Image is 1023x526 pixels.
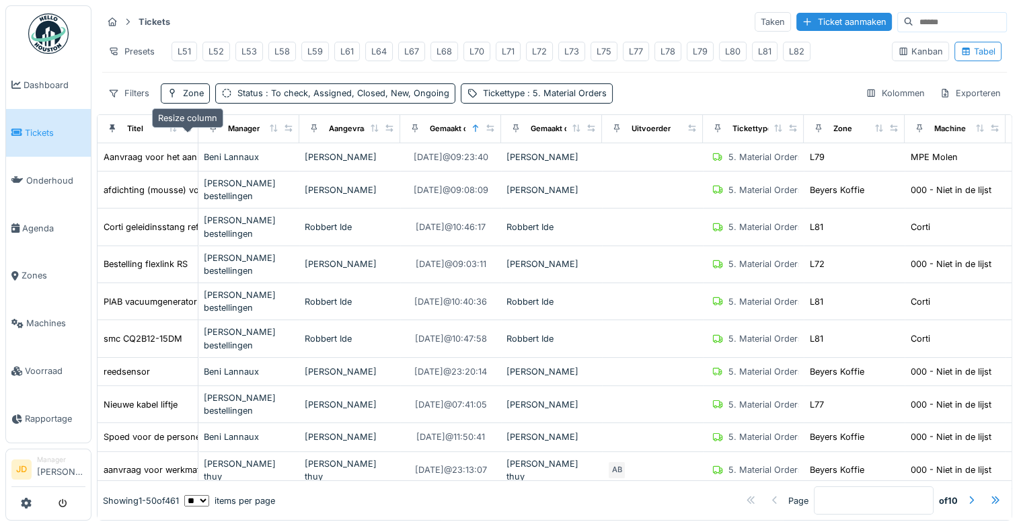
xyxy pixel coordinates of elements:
span: Zones [22,269,85,282]
div: 000 - Niet in de lijst [911,184,991,196]
div: Robbert Ide [506,332,597,345]
div: [PERSON_NAME] thuy [204,457,294,483]
div: L77 [629,45,643,58]
div: L75 [597,45,611,58]
div: L81 [810,295,823,308]
div: Robbert Ide [305,221,395,233]
div: L58 [274,45,290,58]
span: Rapportage [25,412,85,425]
div: [PERSON_NAME] [305,151,395,163]
div: Tickettype [732,123,772,135]
div: Zone [183,87,204,100]
div: PIAB vacuumgenerator cartridge mini [104,295,256,308]
div: Ticket aanmaken [796,13,892,31]
div: Bestelling flexlink RS [104,258,188,270]
div: L61 [340,45,354,58]
div: L68 [437,45,452,58]
div: 5. Material Orders [728,221,802,233]
div: Nieuwe kabel liftje [104,398,178,411]
a: JD Manager[PERSON_NAME] [11,455,85,487]
div: [DATE] @ 23:13:07 [415,463,487,476]
div: L64 [371,45,387,58]
div: Machine [934,123,966,135]
div: [DATE] @ 09:23:40 [414,151,488,163]
div: Page [788,494,808,507]
div: [PERSON_NAME] [305,258,395,270]
div: Kanban [898,45,943,58]
div: L51 [178,45,191,58]
span: Tickets [25,126,85,139]
a: Onderhoud [6,157,91,204]
div: Filters [102,83,155,103]
div: [PERSON_NAME] bestellingen [204,177,294,202]
div: Beni Lannaux [204,430,294,443]
div: [PERSON_NAME] [305,430,395,443]
div: L52 [209,45,224,58]
div: Manager [37,455,85,465]
div: Beyers Koffie [810,365,864,378]
span: Agenda [22,222,85,235]
div: Beyers Koffie [810,184,864,196]
div: Robbert Ide [305,295,395,308]
div: Aanvraag voor het aanmaken van PO naar MPE in [GEOGRAPHIC_DATA]. Opstarten nieuwe MPE molen ( lij... [104,151,685,163]
div: Presets [102,42,161,61]
div: 000 - Niet in de lijst [911,398,991,411]
div: [DATE] @ 10:40:36 [414,295,487,308]
div: L80 [725,45,741,58]
div: items per page [184,494,275,507]
div: [PERSON_NAME] [506,430,597,443]
div: [PERSON_NAME] [305,398,395,411]
div: [DATE] @ 23:20:14 [414,365,487,378]
li: [PERSON_NAME] [37,455,85,484]
div: [PERSON_NAME] [506,258,597,270]
div: [PERSON_NAME] [305,184,395,196]
div: 000 - Niet in de lijst [911,258,991,270]
div: 5. Material Orders [728,430,802,443]
li: JD [11,459,32,480]
div: [PERSON_NAME] [506,398,597,411]
div: 000 - Niet in de lijst [911,463,991,476]
span: Onderhoud [26,174,85,187]
div: [PERSON_NAME] thuy [305,457,395,483]
span: : 5. Material Orders [525,88,607,98]
div: [PERSON_NAME] bestellingen [204,214,294,239]
strong: of 10 [939,494,958,507]
div: [DATE] @ 07:41:05 [415,398,487,411]
div: [PERSON_NAME] bestellingen [204,252,294,277]
div: aanvraag voor werkmaterialen [104,463,227,476]
div: Corti [911,332,930,345]
div: [DATE] @ 10:46:17 [416,221,486,233]
div: Zone [833,123,852,135]
div: 000 - Niet in de lijst [911,365,991,378]
div: L72 [532,45,547,58]
div: 5. Material Orders [728,295,802,308]
div: [PERSON_NAME] bestellingen [204,289,294,314]
div: [PERSON_NAME] [305,365,395,378]
div: Aangevraagd door [329,123,396,135]
img: Badge_color-CXgf-gQk.svg [28,13,69,54]
div: Kolommen [860,83,931,103]
div: 5. Material Orders [728,365,802,378]
div: 5. Material Orders [728,398,802,411]
div: Tickettype [483,87,607,100]
div: Gemaakt op [430,123,473,135]
div: Corti [911,295,930,308]
div: [DATE] @ 11:50:41 [416,430,485,443]
div: L81 [758,45,771,58]
div: Robbert Ide [506,221,597,233]
div: Beni Lannaux [204,151,294,163]
div: Showing 1 - 50 of 461 [103,494,179,507]
div: Resize column [152,108,223,128]
div: Corti geleidinsstang referentie: 237-U0-022 graag 2stuks [104,221,340,233]
div: L71 [502,45,515,58]
div: Manager [228,123,260,135]
div: 000 - Niet in de lijst [911,430,991,443]
span: Machines [26,317,85,330]
div: Beyers Koffie [810,463,864,476]
div: 5. Material Orders [728,184,802,196]
div: [PERSON_NAME] bestellingen [204,326,294,351]
div: L77 [810,398,824,411]
div: [DATE] @ 09:03:11 [416,258,486,270]
div: Exporteren [934,83,1007,103]
div: Titel [127,123,143,135]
